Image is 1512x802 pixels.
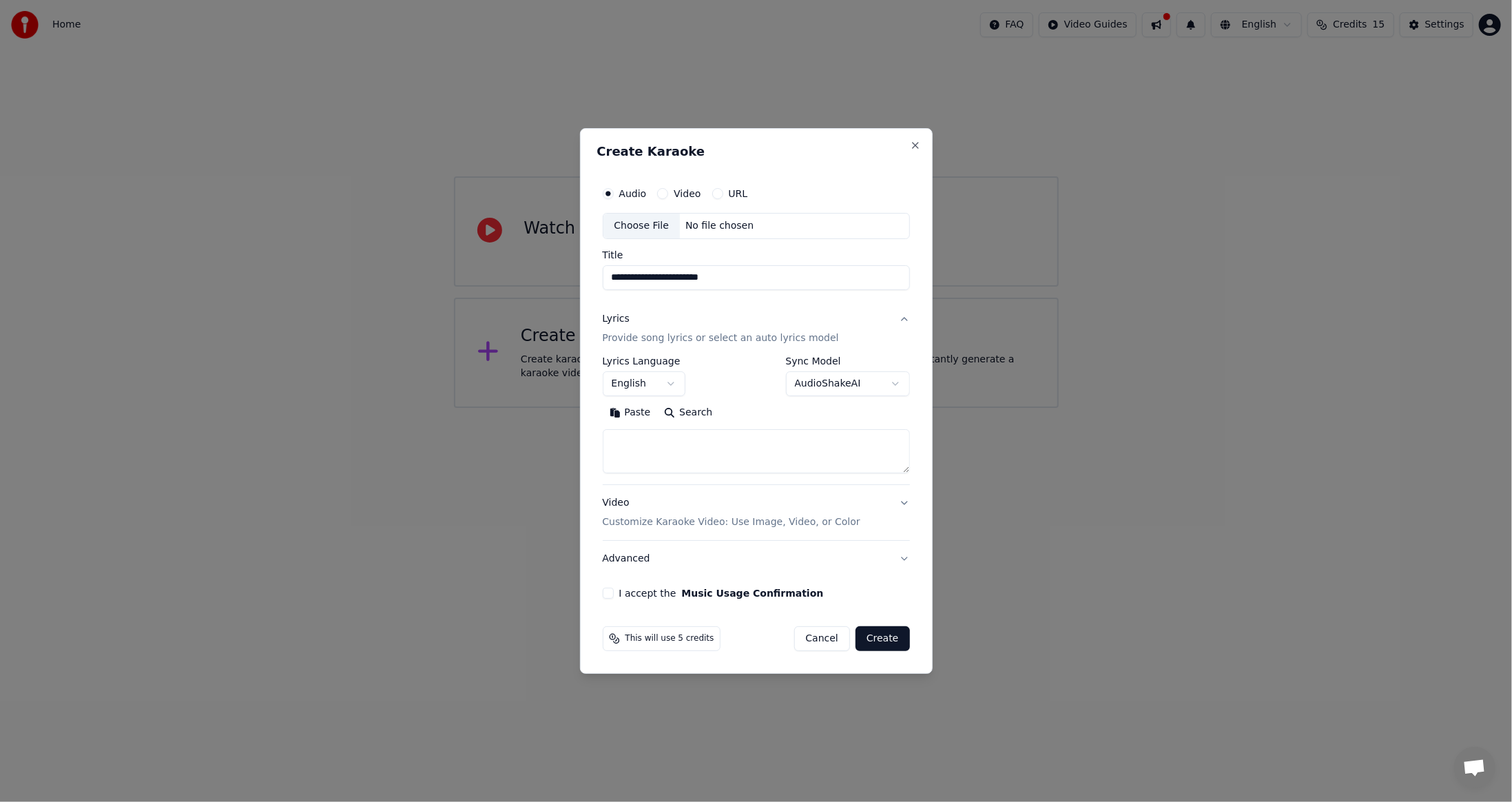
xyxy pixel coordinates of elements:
p: Provide song lyrics or select an auto lyrics model [603,331,839,345]
button: I accept the [681,588,823,598]
label: Lyrics Language [603,356,685,366]
label: URL [729,189,748,198]
button: Cancel [794,626,850,651]
div: No file chosen [680,219,759,233]
label: Sync Model [786,356,910,366]
label: Video [674,189,701,198]
button: Advanced [603,541,910,577]
span: This will use 5 credits [625,633,714,644]
div: LyricsProvide song lyrics or select an auto lyrics model [603,356,910,484]
div: Video [603,496,860,529]
label: Title [603,250,910,260]
label: Audio [619,189,647,198]
button: Create [856,626,910,651]
button: Search [657,402,719,424]
div: Lyrics [603,312,630,326]
div: Choose File [603,214,681,238]
button: VideoCustomize Karaoke Video: Use Image, Video, or Color [603,485,910,540]
button: LyricsProvide song lyrics or select an auto lyrics model [603,301,910,356]
label: I accept the [619,588,824,598]
button: Paste [603,402,658,424]
p: Customize Karaoke Video: Use Image, Video, or Color [603,515,860,529]
h2: Create Karaoke [597,145,915,158]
